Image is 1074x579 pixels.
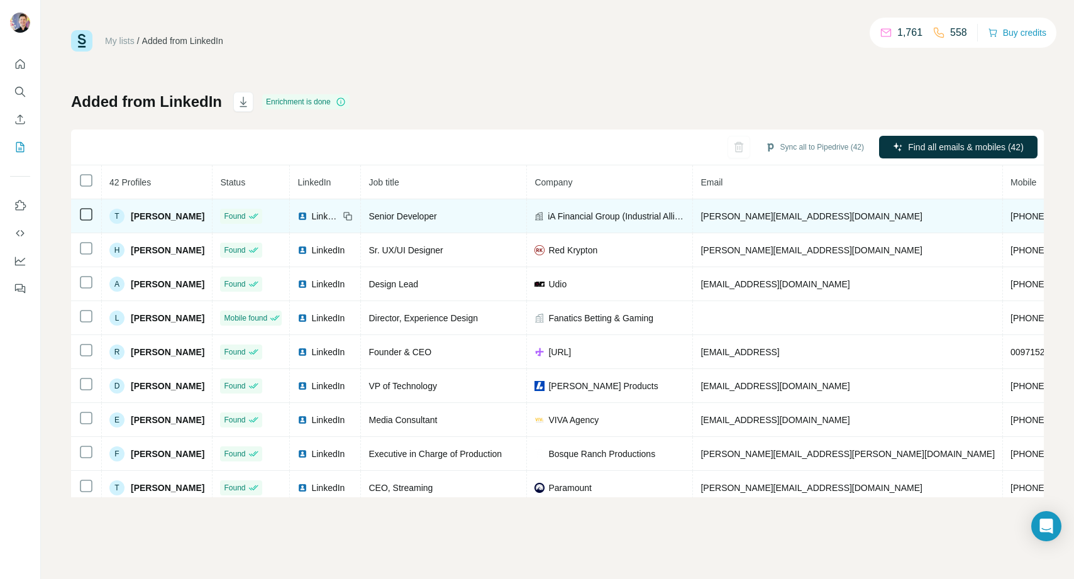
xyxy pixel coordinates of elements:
[700,381,850,391] span: [EMAIL_ADDRESS][DOMAIN_NAME]
[109,446,125,461] div: F
[131,278,204,290] span: [PERSON_NAME]
[534,415,545,425] img: company-logo
[109,209,125,224] div: T
[548,380,658,392] span: [PERSON_NAME] Products
[548,448,655,460] span: Bosque Ranch Productions
[368,279,418,289] span: Design Lead
[131,312,204,324] span: [PERSON_NAME]
[548,346,571,358] span: [URL]
[10,222,30,245] button: Use Surfe API
[368,177,399,187] span: Job title
[879,136,1038,158] button: Find all emails & mobiles (42)
[311,482,345,494] span: LinkedIn
[988,24,1046,41] button: Buy credits
[534,282,545,287] img: company-logo
[311,210,339,223] span: LinkedIn
[71,30,92,52] img: Surfe Logo
[109,412,125,427] div: E
[297,483,307,493] img: LinkedIn logo
[109,177,151,187] span: 42 Profiles
[131,414,204,426] span: [PERSON_NAME]
[297,177,331,187] span: LinkedIn
[700,347,779,357] span: [EMAIL_ADDRESS]
[1010,177,1036,187] span: Mobile
[224,448,245,460] span: Found
[297,381,307,391] img: LinkedIn logo
[224,278,245,290] span: Found
[297,279,307,289] img: LinkedIn logo
[10,250,30,272] button: Dashboard
[368,415,437,425] span: Media Consultant
[756,138,873,157] button: Sync all to Pipedrive (42)
[548,210,685,223] span: iA Financial Group (Industrial Alliance)
[534,245,545,255] img: company-logo
[368,211,436,221] span: Senior Developer
[534,381,545,391] img: company-logo
[700,245,922,255] span: [PERSON_NAME][EMAIL_ADDRESS][DOMAIN_NAME]
[131,482,204,494] span: [PERSON_NAME]
[534,177,572,187] span: Company
[131,448,204,460] span: [PERSON_NAME]
[700,211,922,221] span: [PERSON_NAME][EMAIL_ADDRESS][DOMAIN_NAME]
[311,414,345,426] span: LinkedIn
[548,482,591,494] span: Paramount
[311,312,345,324] span: LinkedIn
[142,35,223,47] div: Added from LinkedIn
[105,36,135,46] a: My lists
[897,25,922,40] p: 1,761
[311,244,345,256] span: LinkedIn
[224,380,245,392] span: Found
[262,94,350,109] div: Enrichment is done
[311,380,345,392] span: LinkedIn
[534,483,545,493] img: company-logo
[224,312,267,324] span: Mobile found
[224,414,245,426] span: Found
[224,346,245,358] span: Found
[297,245,307,255] img: LinkedIn logo
[700,279,850,289] span: [EMAIL_ADDRESS][DOMAIN_NAME]
[311,278,345,290] span: LinkedIn
[109,480,125,495] div: T
[109,378,125,394] div: D
[297,415,307,425] img: LinkedIn logo
[700,177,722,187] span: Email
[368,483,433,493] span: CEO, Streaming
[534,449,545,459] img: company-logo
[297,211,307,221] img: LinkedIn logo
[548,244,597,256] span: Red Krypton
[10,80,30,103] button: Search
[311,346,345,358] span: LinkedIn
[700,415,850,425] span: [EMAIL_ADDRESS][DOMAIN_NAME]
[908,141,1024,153] span: Find all emails & mobiles (42)
[368,381,436,391] span: VP of Technology
[700,449,995,459] span: [PERSON_NAME][EMAIL_ADDRESS][PERSON_NAME][DOMAIN_NAME]
[109,345,125,360] div: R
[224,482,245,494] span: Found
[368,245,443,255] span: Sr. UX/UI Designer
[297,347,307,357] img: LinkedIn logo
[950,25,967,40] p: 558
[534,347,545,357] img: company-logo
[10,277,30,300] button: Feedback
[71,92,222,112] h1: Added from LinkedIn
[131,210,204,223] span: [PERSON_NAME]
[368,347,431,357] span: Founder & CEO
[220,177,245,187] span: Status
[10,108,30,131] button: Enrich CSV
[368,313,478,323] span: Director, Experience Design
[137,35,140,47] li: /
[311,448,345,460] span: LinkedIn
[700,483,922,493] span: [PERSON_NAME][EMAIL_ADDRESS][DOMAIN_NAME]
[109,311,125,326] div: L
[10,136,30,158] button: My lists
[1031,511,1061,541] div: Open Intercom Messenger
[131,346,204,358] span: [PERSON_NAME]
[368,449,502,459] span: Executive in Charge of Production
[10,13,30,33] img: Avatar
[548,414,599,426] span: VIVA Agency
[297,449,307,459] img: LinkedIn logo
[548,312,653,324] span: Fanatics Betting & Gaming
[131,244,204,256] span: [PERSON_NAME]
[224,211,245,222] span: Found
[224,245,245,256] span: Found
